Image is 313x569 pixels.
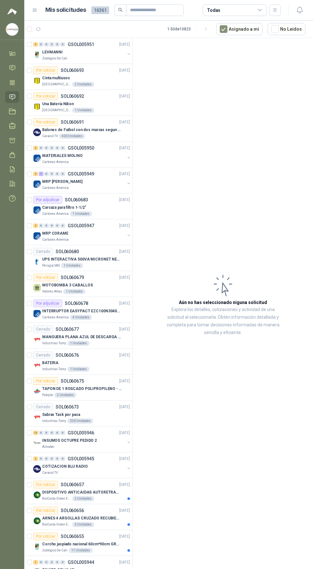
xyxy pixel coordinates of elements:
[119,223,130,229] p: [DATE]
[33,118,58,126] div: Por cotizar
[44,146,49,150] div: 0
[60,560,65,565] div: 0
[33,41,131,61] a: 2 0 0 0 0 0 GSOL005951[DATE] Company LogoLEHMANNIZoologico De Cali
[119,67,130,74] p: [DATE]
[119,352,130,358] p: [DATE]
[44,42,49,47] div: 0
[42,56,67,61] p: Zoologico De Cali
[68,223,94,228] p: GSOL005947
[119,119,130,125] p: [DATE]
[42,282,93,288] p: MOTOBOMBA 3 CABALLOS
[33,170,131,191] a: 2 1 0 0 0 0 GSOL005949[DATE] Company LogoMRP [PERSON_NAME]Cartones America
[33,146,38,150] div: 2
[56,249,79,254] p: SOL060680
[42,108,71,113] p: [GEOGRAPHIC_DATA]
[24,323,133,349] a: CerradoSOL060677[DATE] Company LogoMANGUERA PLANA AZUL DE DESCARGA 60 PSI X 20 METROS CON UNION D...
[33,196,62,204] div: Por adjudicar
[42,444,54,449] p: Almatec
[33,533,58,540] div: Por cotizar
[42,386,122,392] p: TAPON DE 1 ROSCADO POLIPROPILENO - HEMBRA NPT
[63,289,85,294] div: 1 Unidades
[42,263,60,268] p: Perugia SAS
[119,534,130,540] p: [DATE]
[33,362,41,369] img: Company Logo
[42,438,97,444] p: INSUMOS OCTUPRE PEDIDO 2
[42,101,74,107] p: Una Batería Nikon
[119,456,130,462] p: [DATE]
[42,341,66,346] p: Industrias Tomy
[61,120,84,124] p: SOL060691
[33,223,38,228] div: 2
[42,75,70,81] p: Cinta multiusos
[55,456,60,461] div: 0
[70,315,92,320] div: 4 Unidades
[44,223,49,228] div: 0
[42,256,122,262] p: UPS INTERACTIVA 500VA MICRONET NEGRA MARCA: POWEST NICOMAR
[6,23,18,35] img: Company Logo
[24,245,133,271] a: CerradoSOL060680[DATE] Company LogoUPS INTERACTIVA 500VA MICRONET NEGRA MARCA: POWEST NICOMARPeru...
[68,560,94,565] p: GSOL005944
[33,77,41,84] img: Company Logo
[70,211,92,216] div: 1 Unidades
[56,353,79,357] p: SOL060676
[72,82,94,87] div: 2 Unidades
[59,134,85,139] div: 400 Unidades
[33,103,41,110] img: Company Logo
[42,160,69,165] p: Cartones America
[33,456,38,461] div: 2
[56,327,79,331] p: SOL060677
[119,171,130,177] p: [DATE]
[33,403,53,411] div: Cerrado
[67,367,89,372] div: 1 Unidades
[24,271,133,297] a: Por cotizarSOL060679[DATE] MOTOBOMBA 3 CABALLOSValores Atlas1 Unidades
[61,263,83,268] div: 1 Unidades
[42,179,82,185] p: MRP [PERSON_NAME]
[119,378,130,384] p: [DATE]
[50,172,54,176] div: 0
[216,23,263,35] button: Asignado a mi
[61,534,84,539] p: SOL060655
[42,289,62,294] p: Valores Atlas
[33,491,41,499] img: Company Logo
[50,431,54,435] div: 0
[33,455,131,475] a: 2 0 0 0 0 0 GSOL005945[DATE] Company LogoCOTIZACION BLU RADIOCaracol TV
[119,326,130,332] p: [DATE]
[67,418,93,424] div: 330 Unidades
[119,42,130,48] p: [DATE]
[55,146,60,150] div: 0
[42,211,69,216] p: Cartones America
[33,413,41,421] img: Company Logo
[33,543,41,550] img: Company Logo
[119,508,130,514] p: [DATE]
[68,431,94,435] p: GSOL005946
[42,367,66,372] p: Industrias Tomy
[42,515,122,521] p: ARNES 4 ARGOLLAS CRUZADO RECUBIERTO PVC
[33,336,41,343] img: Company Logo
[42,308,122,314] p: INTERRUPTOR EASYPACT EZC100N3040C 40AMP 25K [PERSON_NAME]
[42,418,66,424] p: Industrias Tomy
[33,377,58,385] div: Por cotizar
[39,146,43,150] div: 0
[42,205,86,211] p: Carcaza para filtro 1-1/2"
[33,206,41,214] img: Company Logo
[39,560,43,565] div: 0
[119,93,130,99] p: [DATE]
[42,470,58,475] p: Caracol TV
[68,146,94,150] p: GSOL005950
[179,299,267,306] h3: Aún no has seleccionado niguna solicitud
[42,522,71,527] p: BioCosta Green Energy S.A.S
[119,404,130,410] p: [DATE]
[33,310,41,317] img: Company Logo
[33,351,53,359] div: Cerrado
[68,42,94,47] p: GSOL005951
[50,42,54,47] div: 0
[33,274,58,281] div: Por cotizar
[42,49,63,55] p: LEHMANNI
[33,300,62,307] div: Por adjudicar
[39,223,43,228] div: 0
[33,517,41,525] img: Company Logo
[33,154,41,162] img: Company Logo
[24,297,133,323] a: Por adjudicarSOL060678[DATE] Company LogoINTERRUPTOR EASYPACT EZC100N3040C 40AMP 25K [PERSON_NAME...
[42,127,122,133] p: Balones de Futbol con dos marcas segun adjunto. Adjuntar cotizacion en su formato
[33,248,53,255] div: Cerrado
